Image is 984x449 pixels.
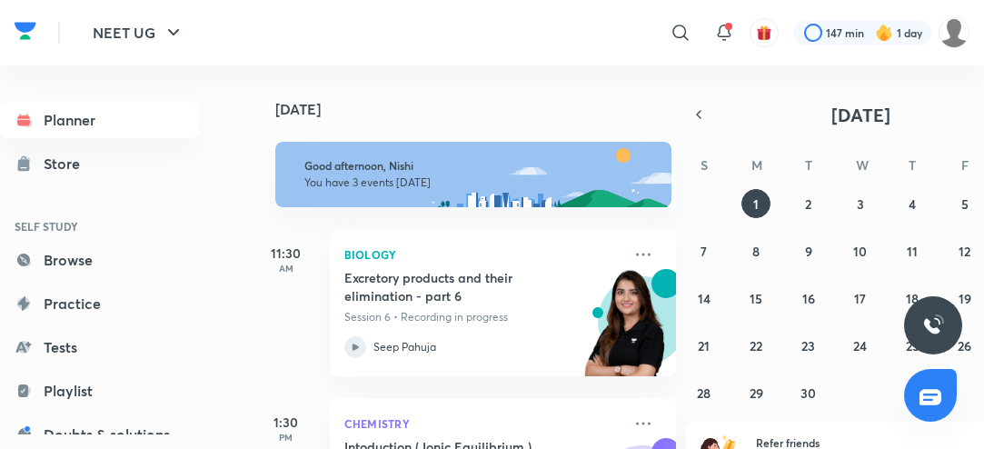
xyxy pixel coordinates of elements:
button: September 22, 2025 [741,331,770,360]
button: September 21, 2025 [690,331,719,360]
h5: 11:30 [250,244,323,263]
button: September 3, 2025 [846,189,875,218]
h5: Excretory products and their elimination - part 6 [344,269,571,305]
button: NEET UG [82,15,195,51]
abbr: September 26, 2025 [958,337,971,354]
abbr: Monday [751,156,762,174]
abbr: September 22, 2025 [750,337,762,354]
abbr: Wednesday [856,156,869,174]
button: September 26, 2025 [950,331,979,360]
abbr: September 11, 2025 [907,243,918,260]
p: Seep Pahuja [373,339,436,355]
abbr: September 17, 2025 [854,290,866,307]
img: Company Logo [15,17,36,45]
abbr: September 18, 2025 [906,290,919,307]
button: September 1, 2025 [741,189,770,218]
abbr: September 16, 2025 [802,290,815,307]
button: September 28, 2025 [690,378,719,407]
abbr: September 23, 2025 [801,337,815,354]
abbr: September 29, 2025 [750,384,763,402]
abbr: September 24, 2025 [853,337,867,354]
abbr: September 4, 2025 [909,195,916,213]
button: September 5, 2025 [950,189,979,218]
button: September 16, 2025 [794,284,823,313]
abbr: Tuesday [805,156,812,174]
img: Nishi raghuwanshi [939,17,969,48]
abbr: September 2, 2025 [805,195,811,213]
button: September 25, 2025 [898,331,927,360]
abbr: September 19, 2025 [959,290,971,307]
p: You have 3 events [DATE] [304,175,647,190]
h4: [DATE] [275,102,694,116]
button: September 8, 2025 [741,236,770,265]
button: September 4, 2025 [898,189,927,218]
abbr: September 15, 2025 [750,290,762,307]
button: September 9, 2025 [794,236,823,265]
img: ttu [922,314,944,336]
abbr: September 8, 2025 [752,243,760,260]
button: September 7, 2025 [690,236,719,265]
abbr: Sunday [701,156,708,174]
abbr: September 7, 2025 [701,243,707,260]
button: September 14, 2025 [690,284,719,313]
abbr: September 12, 2025 [959,243,970,260]
button: September 30, 2025 [794,378,823,407]
abbr: September 1, 2025 [753,195,759,213]
div: Store [44,153,91,175]
p: Biology [344,244,621,265]
p: Session 6 • Recording in progress [344,309,621,325]
img: avatar [756,25,772,41]
abbr: September 5, 2025 [961,195,969,213]
img: afternoon [275,142,671,207]
img: unacademy [576,269,676,394]
p: AM [250,263,323,274]
button: September 12, 2025 [950,236,979,265]
button: September 10, 2025 [846,236,875,265]
abbr: September 3, 2025 [857,195,864,213]
abbr: September 14, 2025 [698,290,711,307]
abbr: September 28, 2025 [697,384,711,402]
button: September 19, 2025 [950,284,979,313]
abbr: September 21, 2025 [698,337,710,354]
button: September 17, 2025 [846,284,875,313]
img: streak [875,24,893,42]
abbr: Friday [961,156,969,174]
h5: 1:30 [250,413,323,432]
abbr: September 30, 2025 [800,384,816,402]
button: September 2, 2025 [794,189,823,218]
button: avatar [750,18,779,47]
abbr: Thursday [909,156,916,174]
p: PM [250,432,323,443]
a: Company Logo [15,17,36,49]
p: Chemistry [344,413,621,434]
button: September 23, 2025 [794,331,823,360]
button: September 24, 2025 [846,331,875,360]
button: September 11, 2025 [898,236,927,265]
button: September 15, 2025 [741,284,770,313]
h6: Good afternoon, Nishi [304,159,647,173]
abbr: September 10, 2025 [853,243,867,260]
button: September 18, 2025 [898,284,927,313]
span: [DATE] [831,103,890,127]
button: September 29, 2025 [741,378,770,407]
abbr: September 9, 2025 [805,243,812,260]
abbr: September 25, 2025 [906,337,919,354]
